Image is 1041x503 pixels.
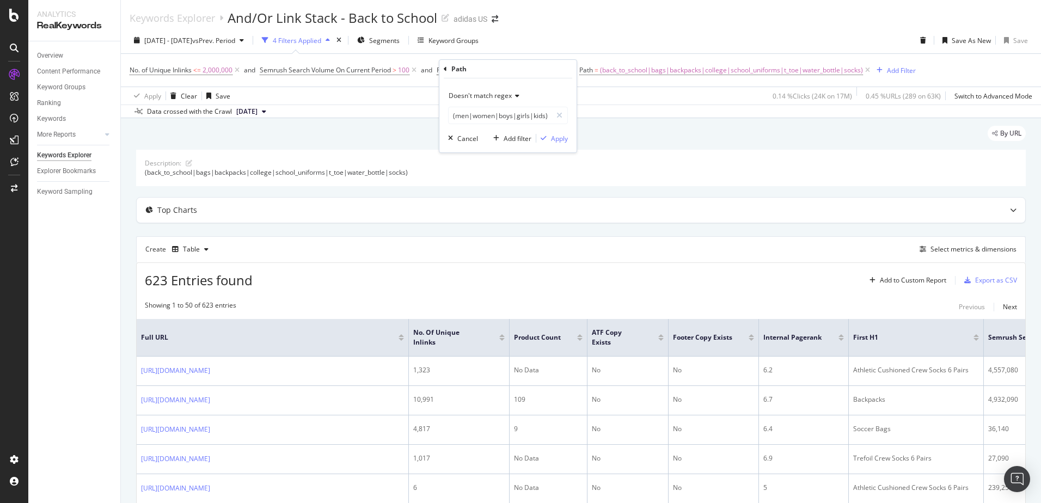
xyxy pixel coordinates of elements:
span: Product Count [514,333,561,342]
div: 6.7 [763,395,844,404]
button: Add Filter [872,64,916,77]
span: Full URL [141,333,382,342]
a: [URL][DOMAIN_NAME] [141,365,210,376]
div: and [244,65,255,75]
span: Doesn't match regex [449,91,512,100]
span: By URL [1000,130,1021,137]
div: Athletic Cushioned Crew Socks 6 Pairs [853,365,979,375]
button: Export as CSV [960,272,1017,289]
div: Cancel [457,134,478,143]
div: Data crossed with the Crawl [147,107,232,116]
div: 9 [514,424,583,434]
div: No [592,483,664,493]
button: Save [1000,32,1028,49]
a: Keywords Explorer [37,150,113,161]
button: Save [202,87,230,105]
button: Cancel [444,133,478,144]
div: No [592,395,664,404]
a: Keyword Groups [37,82,113,93]
span: vs Prev. Period [192,36,235,45]
div: arrow-right-arrow-left [492,15,498,23]
div: 6.2 [763,365,844,375]
div: Open Intercom Messenger [1004,466,1030,492]
div: Save As New [952,36,991,45]
button: Table [168,241,213,258]
div: Keyword Sampling [37,186,93,198]
a: Keyword Sampling [37,186,113,198]
div: Analytics [37,9,112,20]
div: Create [145,241,213,258]
button: Select metrics & dimensions [915,243,1016,256]
a: More Reports [37,129,102,140]
span: Segments [369,36,400,45]
div: and [421,65,432,75]
button: Apply [536,133,568,144]
div: 1,017 [413,453,505,463]
div: Backpacks [853,395,979,404]
div: Previous [959,302,985,311]
div: No Data [514,453,583,463]
button: Clear [166,87,197,105]
div: 6 [413,483,505,493]
div: (back_to_school|bags|backpacks|college|school_uniforms|t_toe|water_bottle|socks) [145,168,1017,177]
div: Athletic Cushioned Crew Socks 6 Pairs [853,483,979,493]
div: Apply [551,134,568,143]
div: Path [451,64,467,73]
button: Switch to Advanced Mode [950,87,1032,105]
div: More Reports [37,129,76,140]
button: Next [1003,300,1017,314]
div: No Data [514,483,583,493]
div: RealKeywords [37,20,112,32]
div: 1,323 [413,365,505,375]
div: Soccer Bags [853,424,979,434]
div: Export as CSV [975,275,1017,285]
span: Path [579,65,593,75]
a: Ranking [37,97,113,109]
a: [URL][DOMAIN_NAME] [141,453,210,464]
div: Apply [144,91,161,101]
span: 2024 Dec. 31st [236,107,258,116]
div: Clear [181,91,197,101]
button: Add filter [489,133,531,144]
span: > [393,65,396,75]
a: Explorer Bookmarks [37,165,113,177]
a: [URL][DOMAIN_NAME] [141,395,210,406]
span: Semrush Search Volume On Current Period [260,65,391,75]
div: 5 [763,483,844,493]
div: legacy label [988,126,1026,141]
div: Keywords [37,113,66,125]
div: Add to Custom Report [880,277,946,284]
span: 100 [398,63,409,78]
div: No [673,453,754,463]
div: Keywords Explorer [37,150,91,161]
div: 6.9 [763,453,844,463]
div: times [334,35,344,46]
div: Select metrics & dimensions [930,244,1016,254]
div: No [673,424,754,434]
div: No [673,365,754,375]
button: Keyword Groups [413,32,483,49]
span: No. of Unique Inlinks [130,65,192,75]
div: Content Performance [37,66,100,77]
div: No [673,483,754,493]
div: Explorer Bookmarks [37,165,96,177]
button: 4 Filters Applied [258,32,334,49]
div: No [673,395,754,404]
div: Keyword Groups [37,82,85,93]
span: [DATE] - [DATE] [144,36,192,45]
span: ATF Copy Exists [592,328,642,347]
button: Previous [959,300,985,314]
div: Overview [37,50,63,62]
button: [DATE] - [DATE]vsPrev. Period [130,32,248,49]
span: 2,000,000 [203,63,232,78]
span: Path [437,65,450,75]
div: Switch to Advanced Mode [954,91,1032,101]
span: (back_to_school|bags|backpacks|college|school_uniforms|t_toe|water_bottle|socks) [600,63,863,78]
div: Trefoil Crew Socks 6 Pairs [853,453,979,463]
div: Next [1003,302,1017,311]
div: Table [183,246,200,253]
a: Keywords Explorer [130,12,215,24]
